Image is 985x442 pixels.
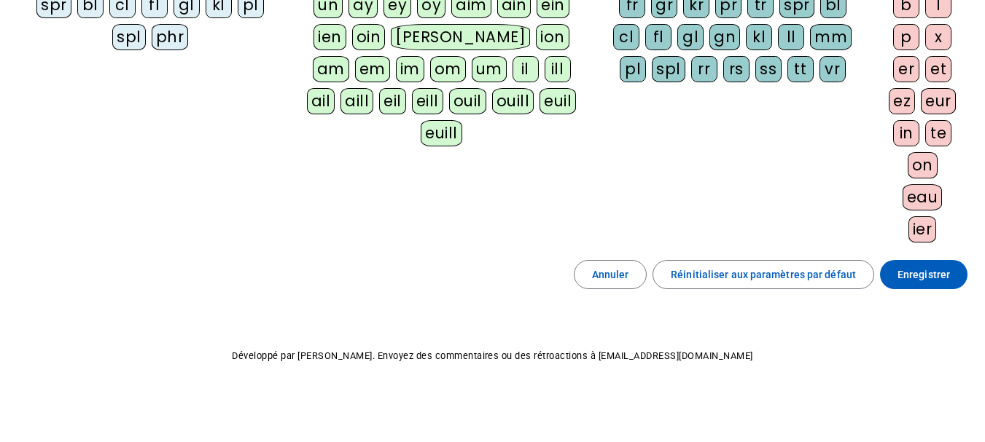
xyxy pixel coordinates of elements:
[613,24,639,50] div: cl
[352,24,386,50] div: oin
[540,88,576,114] div: euil
[592,266,629,283] span: Annuler
[314,24,346,50] div: ien
[893,24,919,50] div: p
[810,24,852,50] div: mm
[513,56,539,82] div: il
[536,24,569,50] div: ion
[671,266,856,283] span: Réinitialiser aux paramètres par défaut
[755,56,782,82] div: ss
[652,56,685,82] div: spl
[893,56,919,82] div: er
[421,120,462,146] div: euill
[921,88,956,114] div: eur
[677,24,704,50] div: gl
[893,120,919,146] div: in
[691,56,717,82] div: rr
[492,88,534,114] div: ouill
[313,56,349,82] div: am
[819,56,846,82] div: vr
[449,88,486,114] div: ouil
[787,56,814,82] div: tt
[653,260,874,289] button: Réinitialiser aux paramètres par défaut
[12,347,973,365] p: Développé par [PERSON_NAME]. Envoyez des commentaires ou des rétroactions à [EMAIL_ADDRESS][DOMAI...
[925,56,951,82] div: et
[925,24,951,50] div: x
[396,56,424,82] div: im
[472,56,507,82] div: um
[880,260,968,289] button: Enregistrer
[645,24,671,50] div: fl
[545,56,571,82] div: ill
[412,88,443,114] div: eill
[709,24,740,50] div: gn
[903,184,943,210] div: eau
[746,24,772,50] div: kl
[379,88,406,114] div: eil
[898,266,950,283] span: Enregistrer
[112,24,146,50] div: spl
[723,56,750,82] div: rs
[620,56,646,82] div: pl
[430,56,466,82] div: om
[889,88,915,114] div: ez
[152,24,189,50] div: phr
[307,88,335,114] div: ail
[391,24,530,50] div: [PERSON_NAME]
[340,88,373,114] div: aill
[925,120,951,146] div: te
[778,24,804,50] div: ll
[908,152,938,178] div: on
[908,216,937,242] div: ier
[355,56,390,82] div: em
[574,260,647,289] button: Annuler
